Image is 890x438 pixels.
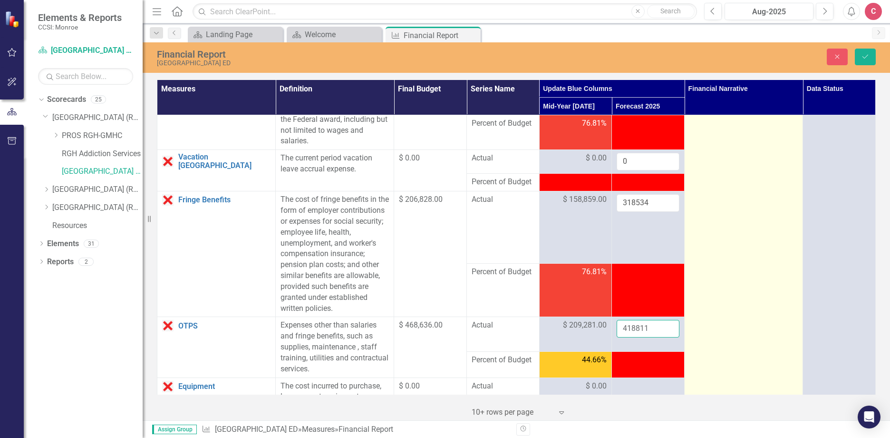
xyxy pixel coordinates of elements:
[52,184,143,195] a: [GEOGRAPHIC_DATA] (RRH)
[152,425,197,434] span: Assign Group
[728,6,810,18] div: Aug-2025
[47,239,79,249] a: Elements
[281,381,389,403] div: The cost incurred to purchase, lease or rent equipment.
[472,194,534,205] span: Actual
[178,322,271,330] a: OTPS
[62,149,143,159] a: RGH Addiction Services
[178,382,271,391] a: Equipment
[62,130,143,141] a: PROS RGH-GMHC
[281,320,389,374] p: Expenses other than salaries and fringe benefits, such as supplies, maintenance , staff training,...
[281,153,389,175] div: The current period vacation leave accrual expense.
[62,166,143,177] a: [GEOGRAPHIC_DATA] ED
[399,153,420,162] span: $ 0.00
[472,320,534,331] span: Actual
[178,196,271,204] a: Fringe Benefits
[582,267,607,278] span: 76.81%
[157,60,560,67] div: [GEOGRAPHIC_DATA] ED
[582,355,607,366] span: 44.66%
[586,381,607,392] span: $ 0.00
[52,220,143,231] a: Resources
[660,7,681,15] span: Search
[4,10,22,28] img: ClearPoint Strategy
[162,156,174,167] img: Data Error
[858,406,880,428] div: Open Intercom Messenger
[162,320,174,331] img: Data Error
[38,12,122,23] span: Elements & Reports
[865,3,882,20] button: C
[472,177,534,188] span: Percent of Budget
[563,194,607,205] span: $ 158,859.00
[399,195,443,204] span: $ 206,828.00
[289,29,379,40] a: Welcome
[84,239,99,248] div: 31
[162,381,174,392] img: Data Error
[78,258,94,266] div: 2
[399,381,420,390] span: $ 0.00
[472,355,534,366] span: Percent of Budget
[404,30,478,41] div: Financial Report
[472,267,534,278] span: Percent of Budget
[52,112,143,123] a: [GEOGRAPHIC_DATA] (RRH)
[190,29,281,40] a: Landing Page
[582,118,607,129] span: 76.81%
[302,425,335,434] a: Measures
[178,153,271,169] a: Vacation [GEOGRAPHIC_DATA]
[215,425,298,434] a: [GEOGRAPHIC_DATA] ED
[339,425,393,434] div: Financial Report
[472,118,534,129] span: Percent of Budget
[202,424,509,435] div: » »
[472,381,534,392] span: Actual
[305,29,379,40] div: Welcome
[206,29,281,40] div: Landing Page
[157,49,560,60] div: Financial Report
[472,153,534,164] span: Actual
[91,96,106,104] div: 25
[52,202,143,213] a: [GEOGRAPHIC_DATA] (RRH)
[38,45,133,56] a: [GEOGRAPHIC_DATA] ED
[647,5,695,18] button: Search
[193,3,697,20] input: Search ClearPoint...
[47,94,86,105] a: Scorecards
[47,257,74,268] a: Reports
[399,320,443,329] span: $ 468,636.00
[725,3,813,20] button: Aug-2025
[38,23,122,31] small: CCSI: Monroe
[586,153,607,164] span: $ 0.00
[563,320,607,331] span: $ 209,281.00
[162,194,174,206] img: Data Error
[38,68,133,85] input: Search Below...
[281,194,389,314] div: The cost of fringe benefits in the form of employer contributions or expenses for social security...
